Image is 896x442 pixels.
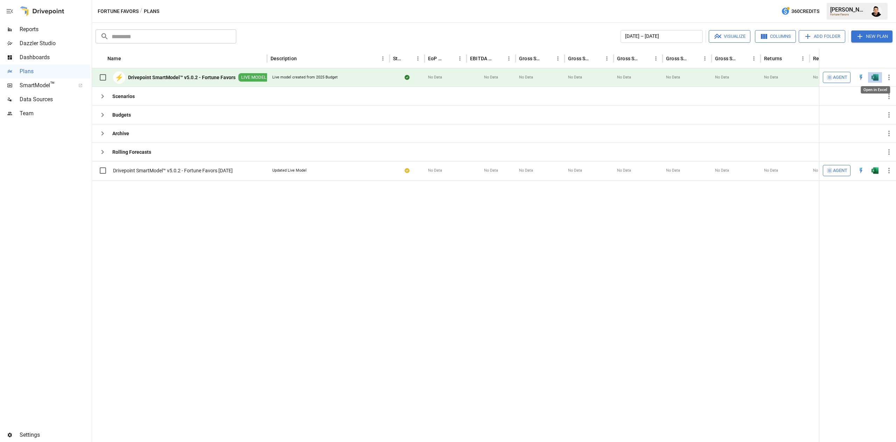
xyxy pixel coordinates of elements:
[813,75,827,80] span: No Data
[20,431,90,439] span: Settings
[871,167,878,174] img: g5qfjXmAAAAABJRU5ErkJggg==
[519,75,533,80] span: No Data
[272,75,338,80] div: Live model created from 2025 Budget
[405,74,409,81] div: Sync complete
[20,81,71,90] span: SmartModel
[112,149,151,156] b: Rolling Forecasts
[494,54,504,63] button: Sort
[871,74,878,81] div: Open in Excel
[271,56,297,61] div: Description
[20,53,90,62] span: Dashboards
[651,54,661,63] button: Gross Sales: Marketplace column menu
[112,130,129,137] b: Archive
[602,54,612,63] button: Gross Sales: DTC Online column menu
[739,54,749,63] button: Sort
[857,167,864,174] img: quick-edit-flash.b8aec18c.svg
[122,54,132,63] button: Sort
[715,75,729,80] span: No Data
[504,54,514,63] button: EBITDA Margin column menu
[813,56,836,61] div: Returns: DTC Online
[813,168,827,173] span: No Data
[568,56,591,61] div: Gross Sales: DTC Online
[272,168,307,173] div: Updated Live Model
[799,30,845,43] button: Add Folder
[791,7,819,16] span: 360 Credits
[553,54,563,63] button: Gross Sales column menu
[778,5,822,18] button: 360Credits
[867,1,886,21] button: Francisco Sanchez
[715,56,738,61] div: Gross Sales: Retail
[20,67,90,76] span: Plans
[857,74,864,81] div: Open in Quick Edit
[543,54,553,63] button: Sort
[857,74,864,81] img: quick-edit-flash.b8aec18c.svg
[238,74,269,81] span: LIVE MODEL
[830,6,867,13] div: [PERSON_NAME]
[107,56,121,61] div: Name
[484,75,498,80] span: No Data
[755,30,796,43] button: Columns
[709,30,750,43] button: Visualize
[764,56,782,61] div: Returns
[470,56,493,61] div: EBITDA Margin
[393,56,402,61] div: Status
[20,109,90,118] span: Team
[700,54,710,63] button: Gross Sales: Wholesale column menu
[568,75,582,80] span: No Data
[519,168,533,173] span: No Data
[833,167,847,175] span: Agent
[140,7,142,16] div: /
[98,7,139,16] button: Fortune Favors
[112,111,131,118] b: Budgets
[871,6,882,17] img: Francisco Sanchez
[641,54,651,63] button: Sort
[592,54,602,63] button: Sort
[857,167,864,174] div: Open in Quick Edit
[617,168,631,173] span: No Data
[428,168,442,173] span: No Data
[413,54,423,63] button: Status column menu
[445,54,455,63] button: Sort
[113,167,233,174] span: Drivepoint SmartModel™ v5.0.2 - Fortune Favors [DATE]
[783,54,792,63] button: Sort
[519,56,542,61] div: Gross Sales
[403,54,413,63] button: Sort
[20,25,90,34] span: Reports
[764,75,778,80] span: No Data
[113,71,125,84] div: ⚡
[455,54,465,63] button: EoP Cash column menu
[833,74,847,82] span: Agent
[861,86,890,94] div: Open in Excel
[798,54,808,63] button: Returns column menu
[830,13,867,16] div: Fortune Favors
[297,54,307,63] button: Sort
[666,75,680,80] span: No Data
[20,95,90,104] span: Data Sources
[405,167,409,174] div: Your plan has changes in Excel that are not reflected in the Drivepoint Data Warehouse, select "S...
[617,56,640,61] div: Gross Sales: Marketplace
[823,72,850,83] button: Agent
[666,168,680,173] span: No Data
[428,56,444,61] div: EoP Cash
[715,168,729,173] span: No Data
[568,168,582,173] span: No Data
[428,75,442,80] span: No Data
[851,30,892,42] button: New Plan
[128,74,236,81] b: Drivepoint SmartModel™ v5.0.2 - Fortune Favors
[50,80,55,89] span: ™
[871,74,878,81] img: g5qfjXmAAAAABJRU5ErkJggg==
[20,39,90,48] span: Dazzler Studio
[871,167,878,174] div: Open in Excel
[749,54,759,63] button: Gross Sales: Retail column menu
[690,54,700,63] button: Sort
[378,54,388,63] button: Description column menu
[617,75,631,80] span: No Data
[666,56,689,61] div: Gross Sales: Wholesale
[886,54,896,63] button: Sort
[764,168,778,173] span: No Data
[112,93,135,100] b: Scenarios
[621,30,703,43] button: [DATE] – [DATE]
[484,168,498,173] span: No Data
[823,165,850,176] button: Agent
